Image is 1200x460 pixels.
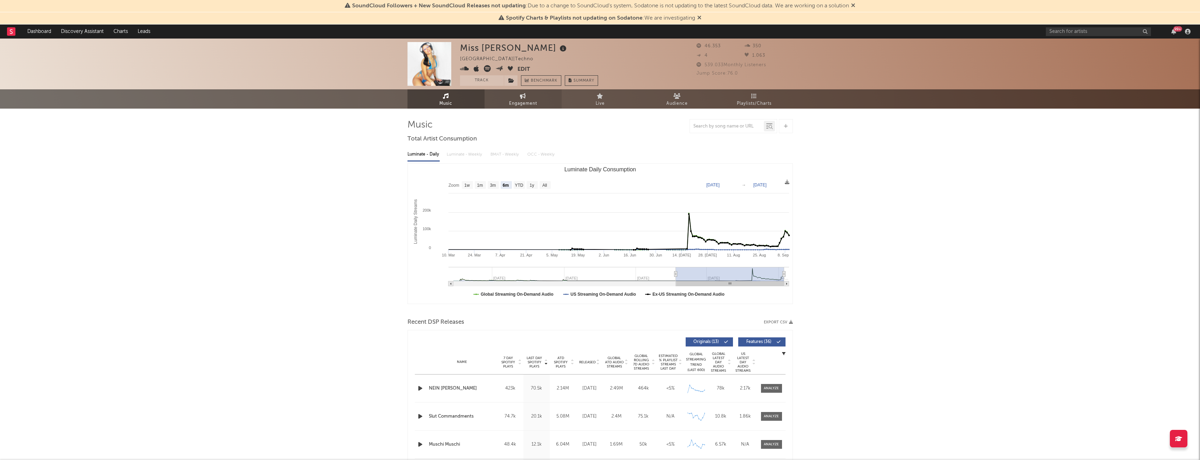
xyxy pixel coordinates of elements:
text: 1m [477,183,483,188]
div: Luminate - Daily [407,149,440,160]
text: YTD [515,183,523,188]
span: Dismiss [851,3,855,9]
span: Originals ( 13 ) [690,340,722,344]
text: Zoom [448,183,459,188]
div: N/A [735,441,756,448]
div: 2.49M [605,385,628,392]
text: 30. Jun [649,253,662,257]
div: Miss [PERSON_NAME] [460,42,568,54]
div: 1.69M [605,441,628,448]
span: SoundCloud Followers + New SoundCloud Releases not updating [352,3,526,9]
text: Luminate Daily Consumption [564,166,636,172]
span: Spotify Charts & Playlists not updating on Sodatone [506,15,643,21]
span: Dismiss [697,15,701,21]
span: Global Rolling 7D Audio Streams [632,354,651,371]
button: 99+ [1171,29,1176,34]
text: [DATE] [706,183,720,187]
div: 50k [632,441,655,448]
span: ATD Spotify Plays [551,356,570,369]
div: 2.14M [551,385,574,392]
input: Search by song name or URL [690,124,764,129]
text: 1y [529,183,534,188]
text: 25. Aug [753,253,766,257]
span: 46.353 [697,44,721,48]
span: Last Day Spotify Plays [525,356,544,369]
span: : We are investigating [506,15,695,21]
span: Recent DSP Releases [407,318,464,327]
a: Live [562,89,639,109]
text: 6m [502,183,508,188]
div: 423k [499,385,522,392]
span: Features ( 36 ) [743,340,775,344]
button: Edit [517,65,530,74]
text: [DATE] [753,183,767,187]
div: 12.1k [525,441,548,448]
div: [DATE] [578,385,601,392]
a: Leads [133,25,155,39]
span: : Due to a change to SoundCloud's system, Sodatone is not updating to the latest SoundCloud data.... [352,3,849,9]
text: 0 [428,246,431,250]
a: NEIN [PERSON_NAME] [429,385,495,392]
span: Playlists/Charts [737,99,772,108]
div: 20.1k [525,413,548,420]
a: Benchmark [521,75,561,86]
button: Track [460,75,504,86]
text: Luminate Daily Streams [413,199,418,244]
text: Ex-US Streaming On-Demand Audio [652,292,725,297]
button: Summary [565,75,598,86]
div: 99 + [1173,26,1182,32]
div: <5% [659,441,682,448]
a: Slut Commandments [429,413,495,420]
text: 1w [464,183,470,188]
span: Released [579,360,596,364]
text: 24. Mar [468,253,481,257]
div: Name [429,359,495,365]
a: Music [407,89,485,109]
div: 2.17k [735,385,756,392]
a: Engagement [485,89,562,109]
button: Originals(13) [686,337,733,346]
div: N/A [659,413,682,420]
div: 1.86k [735,413,756,420]
div: 75.1k [632,413,655,420]
text: 14. [DATE] [672,253,691,257]
div: 48.4k [499,441,522,448]
span: 4 [697,53,708,58]
button: Export CSV [764,320,793,324]
text: 19. May [571,253,585,257]
text: US Streaming On-Demand Audio [570,292,636,297]
text: 16. Jun [623,253,636,257]
text: 10. Mar [442,253,455,257]
div: 70.5k [525,385,548,392]
a: Audience [639,89,716,109]
span: Engagement [509,99,537,108]
span: 350 [745,44,761,48]
span: US Latest Day Audio Streams [735,352,752,373]
text: 7. Apr [495,253,505,257]
text: 11. Aug [727,253,740,257]
div: 74.7k [499,413,522,420]
text: 200k [423,208,431,212]
text: Se… [780,276,788,280]
text: All [542,183,547,188]
text: 3m [490,183,496,188]
span: 1.063 [745,53,765,58]
text: 2. Jun [598,253,609,257]
span: Jump Score: 76.0 [697,71,738,76]
div: Muschi Muschi [429,441,495,448]
span: Global ATD Audio Streams [605,356,624,369]
span: Summary [574,79,594,83]
div: 78k [710,385,731,392]
div: [DATE] [578,413,601,420]
text: 8. Sep [777,253,789,257]
span: Music [439,99,452,108]
span: Benchmark [531,77,557,85]
text: 5. May [546,253,558,257]
text: 100k [423,227,431,231]
div: 6.04M [551,441,574,448]
svg: Luminate Daily Consumption [408,164,793,304]
button: Features(36) [738,337,786,346]
div: <5% [659,385,682,392]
